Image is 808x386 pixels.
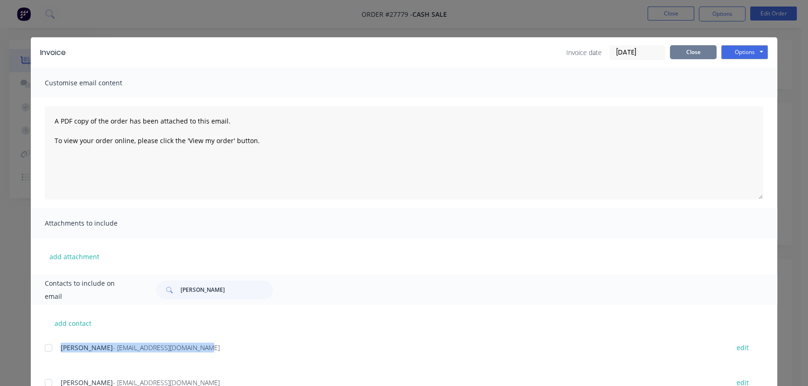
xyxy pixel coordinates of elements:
span: Invoice date [566,48,602,57]
button: add contact [45,316,101,330]
span: Contacts to include on email [45,277,133,303]
input: Search... [181,281,273,299]
button: add attachment [45,249,104,263]
div: Invoice [40,47,66,58]
span: [PERSON_NAME] [61,343,113,352]
span: Customise email content [45,76,147,90]
button: Close [670,45,717,59]
button: edit [731,341,754,354]
button: Options [721,45,768,59]
span: Attachments to include [45,217,147,230]
textarea: A PDF copy of the order has been attached to this email. To view your order online, please click ... [45,106,763,200]
span: - [EMAIL_ADDRESS][DOMAIN_NAME] [113,343,220,352]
